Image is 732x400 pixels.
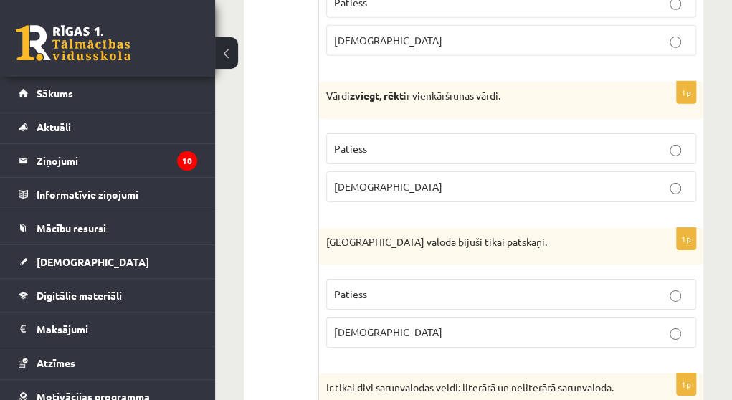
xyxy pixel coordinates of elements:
[16,25,130,61] a: Rīgas 1. Tālmācības vidusskola
[19,313,197,346] a: Maksājumi
[37,144,197,177] legend: Ziņojumi
[19,279,197,312] a: Digitālie materiāli
[326,89,624,103] p: Vārdi ir vienkāršrunas vārdi.
[676,81,696,104] p: 1p
[37,178,197,211] legend: Informatīvie ziņojumi
[37,87,73,100] span: Sākums
[19,245,197,278] a: [DEMOGRAPHIC_DATA]
[334,180,442,193] span: [DEMOGRAPHIC_DATA]
[177,151,197,171] i: 10
[670,183,681,194] input: [DEMOGRAPHIC_DATA]
[37,120,71,133] span: Aktuāli
[676,227,696,250] p: 1p
[37,255,149,268] span: [DEMOGRAPHIC_DATA]
[19,346,197,379] a: Atzīmes
[334,325,442,338] span: [DEMOGRAPHIC_DATA]
[19,144,197,177] a: Ziņojumi10
[19,178,197,211] a: Informatīvie ziņojumi
[19,211,197,244] a: Mācību resursi
[670,290,681,302] input: Patiess
[676,373,696,396] p: 1p
[334,34,442,47] span: [DEMOGRAPHIC_DATA]
[326,381,624,395] p: Ir tikai divi sarunvalodas veidi: literārā un neliterārā sarunvaloda.
[37,356,75,369] span: Atzīmes
[670,37,681,48] input: [DEMOGRAPHIC_DATA]
[19,110,197,143] a: Aktuāli
[670,145,681,156] input: Patiess
[37,289,122,302] span: Digitālie materiāli
[19,77,197,110] a: Sākums
[334,142,367,155] span: Patiess
[350,89,404,102] strong: zviegt, rēkt
[37,222,106,234] span: Mācību resursi
[37,313,197,346] legend: Maksājumi
[334,287,367,300] span: Patiess
[670,328,681,340] input: [DEMOGRAPHIC_DATA]
[326,235,624,249] p: [GEOGRAPHIC_DATA] valodā bijuši tikai patskaņi.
